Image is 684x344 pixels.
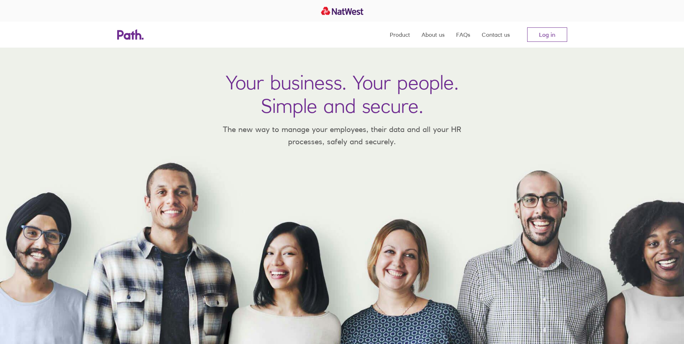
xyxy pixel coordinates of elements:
a: Contact us [482,22,510,48]
a: FAQs [456,22,470,48]
a: Product [390,22,410,48]
a: About us [422,22,445,48]
a: Log in [527,27,567,42]
p: The new way to manage your employees, their data and all your HR processes, safely and securely. [212,123,472,147]
h1: Your business. Your people. Simple and secure. [226,71,459,118]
